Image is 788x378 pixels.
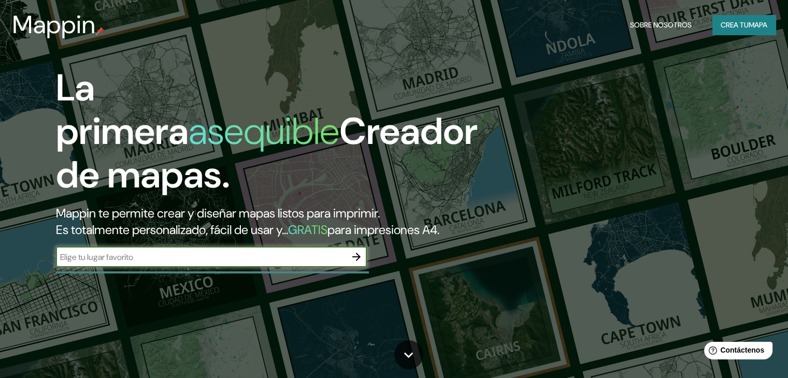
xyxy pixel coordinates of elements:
font: Mappin te permite crear y diseñar mapas listos para imprimir. [56,205,380,221]
font: asequible [189,107,339,155]
iframe: Lanzador de widgets de ayuda [696,338,777,367]
font: GRATIS [288,222,327,238]
font: para impresiones A4. [327,222,439,238]
font: La primera [56,64,189,155]
input: Elige tu lugar favorito [56,251,346,263]
img: pin de mapeo [96,27,104,35]
button: Sobre nosotros [626,15,696,35]
font: Sobre nosotros [630,20,692,30]
font: Es totalmente personalizado, fácil de usar y... [56,222,288,238]
font: Crea tu [721,20,749,30]
font: Creador de mapas. [56,107,478,199]
button: Crea tumapa [712,15,776,35]
font: mapa [749,20,767,30]
font: Mappin [12,8,96,41]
